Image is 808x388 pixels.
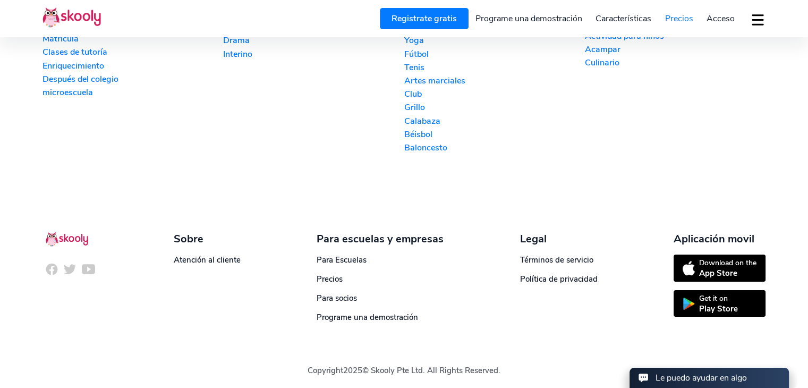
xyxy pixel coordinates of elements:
[82,263,95,276] img: icon-youtube
[700,10,742,27] a: Acceso
[699,293,738,303] div: Get it on
[317,232,444,246] div: Para escuelas y empresas
[589,10,658,27] a: Características
[174,255,241,265] a: Atención al cliente
[707,13,735,24] span: Acceso
[42,33,223,45] a: Matrícula
[317,293,357,303] a: Para socios
[520,255,593,265] a: Términos de servicio
[404,48,585,60] a: Fútbol
[223,35,404,46] a: Drama
[404,88,585,100] a: Club
[585,57,766,69] a: Culinario
[699,258,756,268] div: Download on the
[46,232,88,247] img: Skooly
[42,60,223,72] a: Enriquecimiento
[174,232,241,246] div: Sobre
[317,274,343,284] a: Precios
[223,48,404,60] a: Interino
[683,298,695,310] img: icon-playstore
[404,115,585,127] a: Calabaza
[469,10,589,27] a: Programe una demostración
[585,44,766,55] a: Acampar
[317,312,418,323] a: Programe una demostración
[674,290,766,317] a: Get it onPlay Store
[683,261,695,275] img: icon-appstore
[665,13,693,24] span: Precios
[404,62,585,73] a: Tenis
[63,263,76,276] img: icon-twitter
[404,129,585,140] a: Béisbol
[380,8,469,29] a: Registrate gratis
[42,73,223,85] a: Después del colegio
[674,255,766,282] a: Download on theApp Store
[404,75,585,87] a: Artes marciales
[404,35,585,46] a: Yoga
[45,263,58,276] img: icon-facebook
[699,303,738,314] div: Play Store
[317,255,367,265] a: Para Escuelas
[520,232,598,246] div: Legal
[404,102,585,113] a: Grillo
[42,87,223,98] a: microescuela
[674,232,766,246] div: Aplicación movil
[42,7,101,28] img: Skooly
[404,142,585,154] a: Baloncesto
[343,365,362,376] span: 2025
[750,7,766,32] button: dropdown menu
[520,274,598,284] a: Política de privacidad
[658,10,700,27] a: Precios
[42,46,223,58] a: Clases de tutoría
[699,268,756,279] div: App Store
